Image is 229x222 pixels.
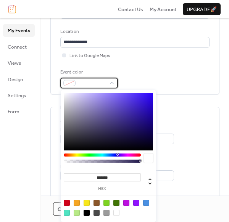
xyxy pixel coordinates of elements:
div: #F8E71C [84,200,90,206]
div: #FFFFFF [113,210,119,216]
div: #50E3C2 [64,210,70,216]
span: Link to Google Maps [69,52,110,60]
span: Views [8,59,21,67]
span: Upgrade 🚀 [187,6,217,13]
a: Design [3,73,35,85]
a: Connect [3,41,35,53]
span: Form [8,108,19,116]
div: #417505 [113,200,119,206]
span: My Events [8,27,30,34]
a: Contact Us [118,5,143,13]
img: logo [8,5,16,13]
a: My Account [150,5,176,13]
div: #9B9B9B [103,210,110,216]
span: Connect [8,43,27,51]
div: #B8E986 [74,210,80,216]
div: #8B572A [94,200,100,206]
span: Contact Us [118,6,143,13]
a: Form [3,105,35,118]
a: Settings [3,89,35,101]
span: My Account [150,6,176,13]
a: My Events [3,24,35,36]
div: #9013FE [133,200,139,206]
button: Upgrade🚀 [183,3,221,15]
div: #4A90E2 [143,200,149,206]
label: hex [64,187,141,191]
button: Cancel [53,202,82,216]
div: Location [60,28,208,36]
span: Settings [8,92,26,100]
div: #D0021B [64,200,70,206]
a: Views [3,57,35,69]
div: Event color [60,69,116,76]
div: #BD10E0 [123,200,129,206]
span: Design [8,76,23,83]
div: #000000 [84,210,90,216]
div: #4A4A4A [94,210,100,216]
div: #F5A623 [74,200,80,206]
span: Cancel [58,206,77,213]
div: #7ED321 [103,200,110,206]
